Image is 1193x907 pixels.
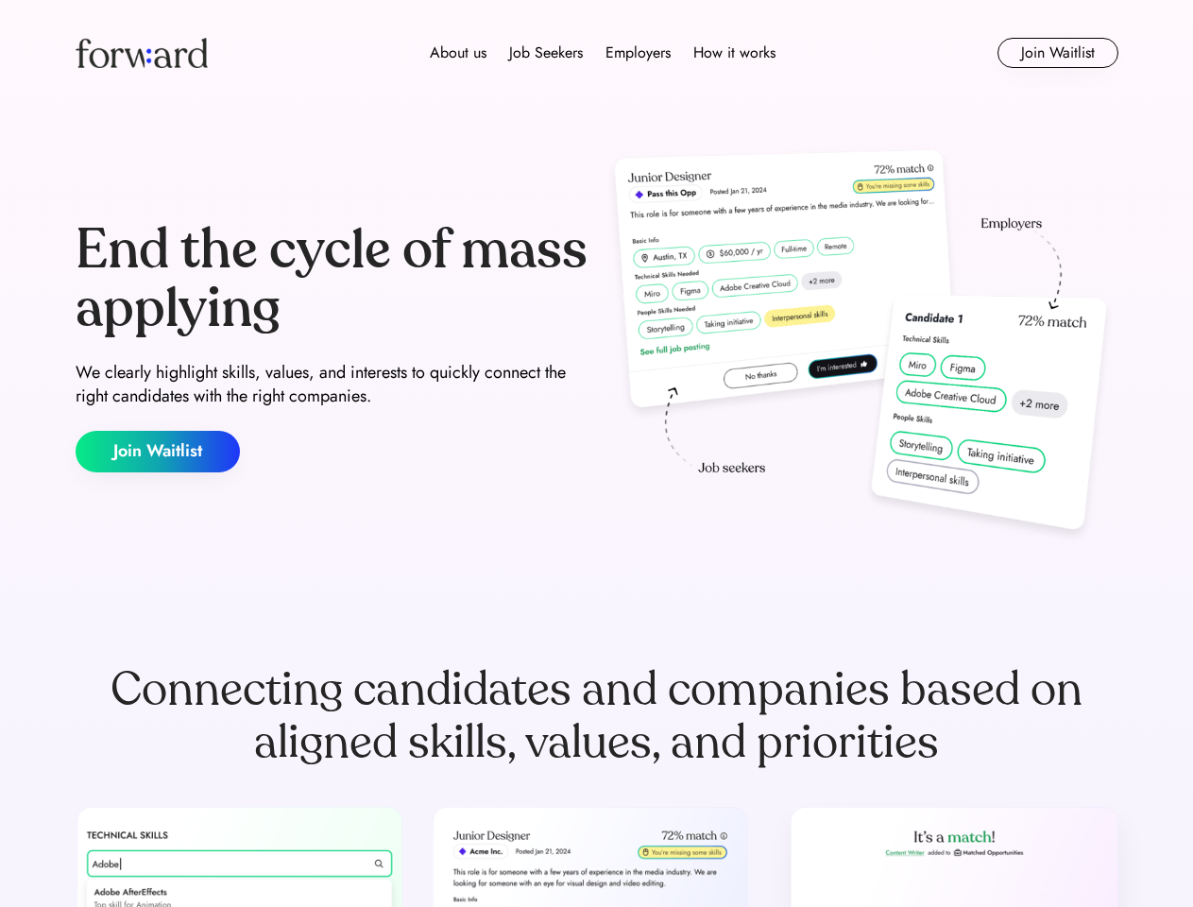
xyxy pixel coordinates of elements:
div: How it works [693,42,775,64]
button: Join Waitlist [997,38,1118,68]
div: End the cycle of mass applying [76,221,589,337]
div: Job Seekers [509,42,583,64]
div: Connecting candidates and companies based on aligned skills, values, and priorities [76,663,1118,769]
div: Employers [605,42,671,64]
img: Forward logo [76,38,208,68]
div: We clearly highlight skills, values, and interests to quickly connect the right candidates with t... [76,361,589,408]
button: Join Waitlist [76,431,240,472]
img: hero-image.png [605,144,1118,550]
div: About us [430,42,486,64]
